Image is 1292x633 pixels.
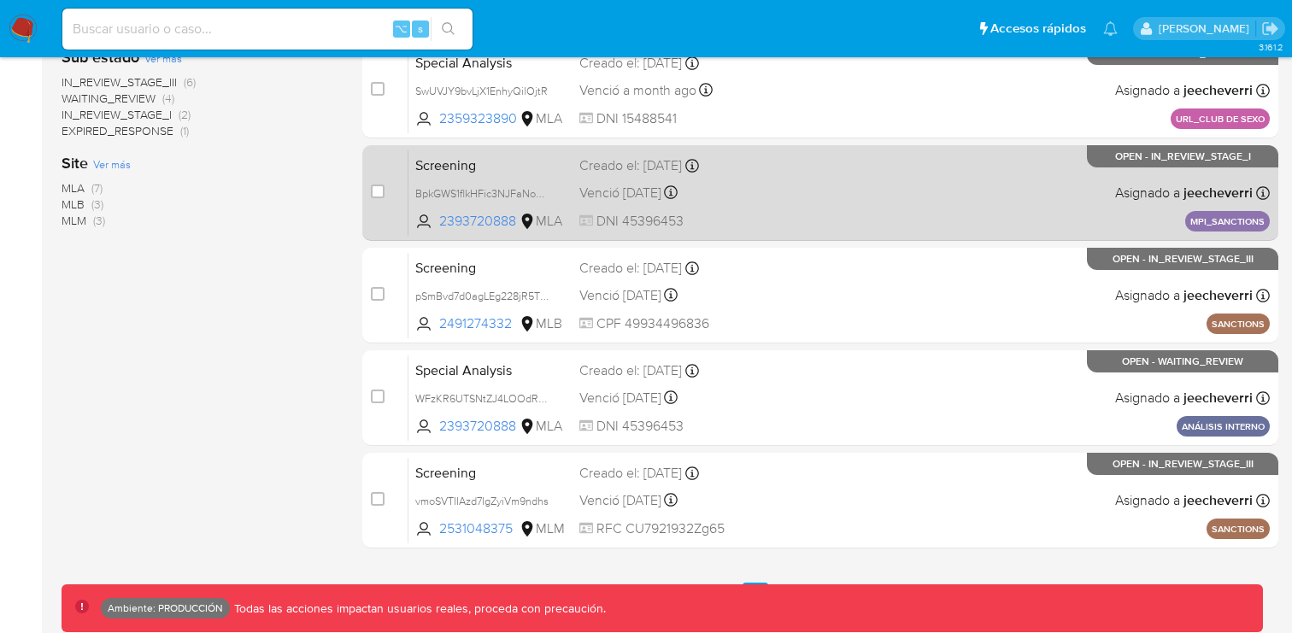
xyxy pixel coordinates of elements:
span: ⌥ [395,21,408,37]
button: search-icon [431,17,466,41]
span: 3.161.2 [1259,40,1283,54]
p: Ambiente: PRODUCCIÓN [108,605,223,612]
a: Salir [1261,20,1279,38]
span: Accesos rápidos [990,20,1086,38]
p: Todas las acciones impactan usuarios reales, proceda con precaución. [230,601,606,617]
p: jerson.echeverri@mercadolibre.com.co [1159,21,1255,37]
input: Buscar usuario o caso... [62,18,473,40]
span: s [418,21,423,37]
a: Notificaciones [1103,21,1118,36]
